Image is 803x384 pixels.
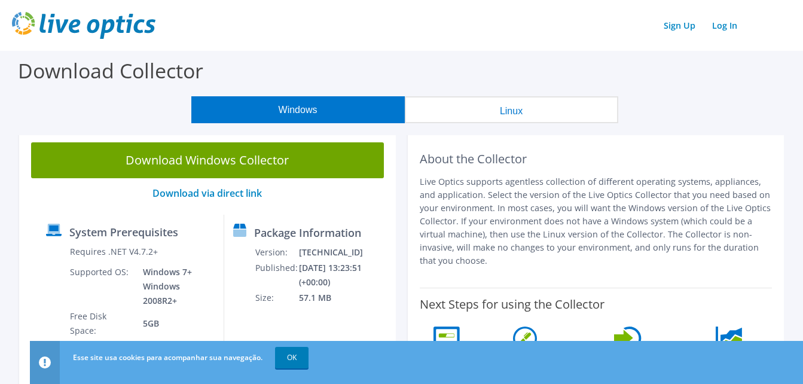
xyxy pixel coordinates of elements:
td: [TECHNICAL_ID] [298,245,390,260]
p: Live Optics supports agentless collection of different operating systems, appliances, and applica... [420,175,773,267]
td: Windows 7+ Windows 2008R2+ [134,264,215,309]
td: [DATE] 13:23:51 (+00:00) [298,260,390,290]
td: Free Disk Space: [69,309,134,339]
button: Windows [191,96,405,123]
a: Log In [706,17,743,34]
label: Download Collector [18,57,203,84]
td: Supported OS: [69,264,134,309]
td: Size: [255,290,298,306]
label: Next Steps for using the Collector [420,297,604,312]
td: 1GB [134,339,215,354]
label: System Prerequisites [69,226,178,238]
label: Package Information [254,227,361,239]
span: Esse site usa cookies para acompanhar sua navegação. [73,352,262,362]
td: Published: [255,260,298,290]
td: Memory: [69,339,134,354]
td: 5GB [134,309,215,339]
td: 57.1 MB [298,290,390,306]
a: Sign Up [658,17,701,34]
img: live_optics_svg.svg [12,12,155,39]
td: Version: [255,245,298,260]
a: OK [275,347,309,368]
h2: About the Collector [420,152,773,166]
label: Requires .NET V4.7.2+ [70,246,158,258]
a: Download Windows Collector [31,142,384,178]
a: Download via direct link [152,187,262,200]
button: Linux [405,96,618,123]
